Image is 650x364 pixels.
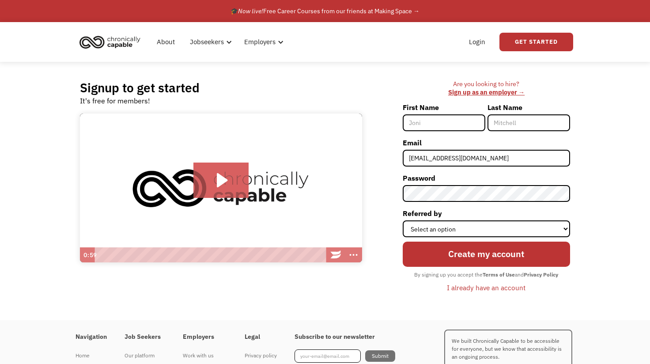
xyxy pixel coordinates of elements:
img: Introducing Chronically Capable [80,114,362,263]
a: Sign up as an employer → [448,88,525,96]
div: Our platform [125,350,165,361]
label: Referred by [403,206,570,220]
div: I already have an account [447,282,525,293]
h4: Navigation [76,333,107,341]
input: Create my account [403,242,570,267]
a: Work with us [183,349,227,362]
a: Privacy policy [245,349,277,362]
a: About [151,28,180,56]
label: Email [403,136,570,150]
button: Play Video: Introducing Chronically Capable [193,163,249,198]
div: Playbar [99,247,323,262]
a: Wistia Logo -- Learn More [327,247,344,262]
div: By signing up you accept the and [410,269,563,281]
h4: Subscribe to our newsletter [295,333,395,341]
div: Privacy policy [245,350,277,361]
input: john@doe.com [403,150,570,167]
div: It's free for members! [80,95,150,106]
div: Home [76,350,107,361]
form: Footer Newsletter [295,349,395,363]
a: home [77,32,147,52]
a: Home [76,349,107,362]
div: Employers [244,37,276,47]
h4: Job Seekers [125,333,165,341]
form: Member-Signup-Form [403,100,570,296]
label: First Name [403,100,485,114]
button: Show more buttons [344,247,362,262]
input: Mitchell [487,114,570,131]
img: Chronically Capable logo [77,32,143,52]
input: your-email@email.com [295,349,361,363]
a: Our platform [125,349,165,362]
a: I already have an account [440,280,532,295]
div: Jobseekers [190,37,224,47]
h2: Signup to get started [80,80,200,95]
input: Submit [365,350,395,362]
div: Are you looking to hire? ‍ [403,80,570,96]
strong: Privacy Policy [524,271,558,278]
div: Employers [239,28,286,56]
div: Work with us [183,350,227,361]
label: Last Name [487,100,570,114]
a: Get Started [499,33,573,51]
div: 🎓 Free Career Courses from our friends at Making Space → [231,6,419,16]
h4: Legal [245,333,277,341]
a: Login [464,28,491,56]
strong: Terms of Use [483,271,515,278]
input: Joni [403,114,485,131]
div: Jobseekers [185,28,234,56]
label: Password [403,171,570,185]
em: Now live! [238,7,263,15]
h4: Employers [183,333,227,341]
